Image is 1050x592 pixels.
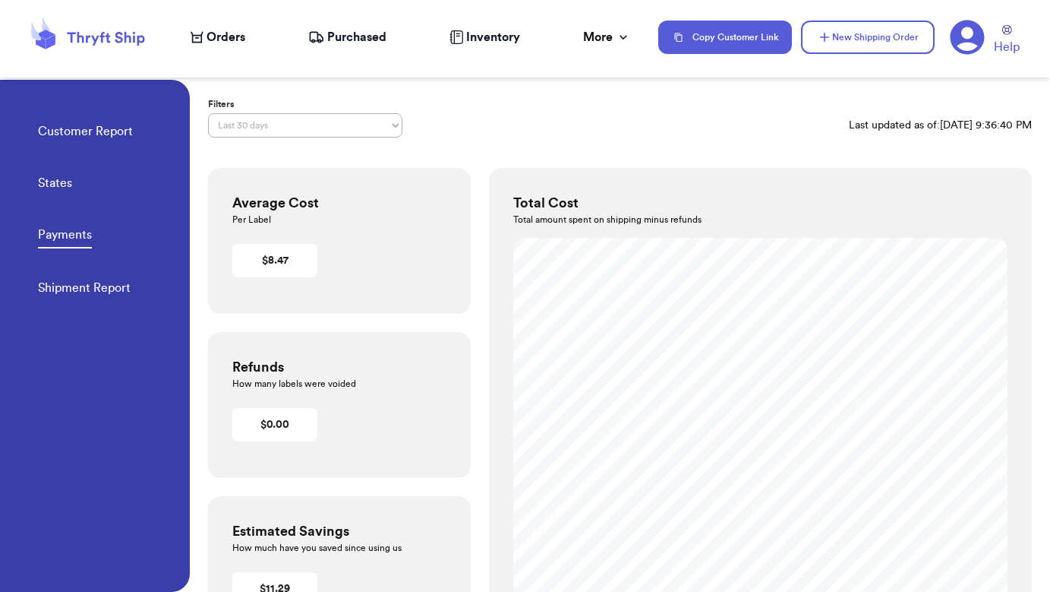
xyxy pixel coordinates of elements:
[232,214,446,226] p: Per Label
[38,226,92,249] a: Payments
[38,122,133,144] a: Customer Report
[232,378,446,390] p: How many labels were voided
[207,28,245,46] span: Orders
[327,28,386,46] span: Purchased
[38,279,131,300] a: Shipment Report
[232,192,446,214] h3: Average Cost
[232,521,446,542] h3: Estimated Savings
[774,573,835,584] button: Refunds, Legend item 2 of 2
[208,98,402,110] label: Filters
[849,118,1032,133] p: Last updated as of: [DATE] 9:36:40 PM
[994,25,1020,56] a: Help
[449,28,520,46] a: Inventory
[38,174,72,195] a: States
[658,21,792,54] button: Copy Customer Link
[241,253,308,268] div: $ 8.47
[466,28,520,46] span: Inventory
[232,356,446,378] h3: Refunds
[801,21,935,54] button: New Shipping Order
[513,192,1007,214] h3: Total Cost
[241,417,308,432] div: $ 0.00
[308,28,386,46] a: Purchased
[583,28,631,46] div: More
[191,28,245,46] a: Orders
[513,214,1007,226] p: Total amount spent on shipping minus refunds
[232,542,446,554] p: How much have you saved since using us
[994,38,1020,56] span: Help
[685,573,835,584] div: Legend
[685,573,761,584] button: Total Spent, Legend item 1 of 2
